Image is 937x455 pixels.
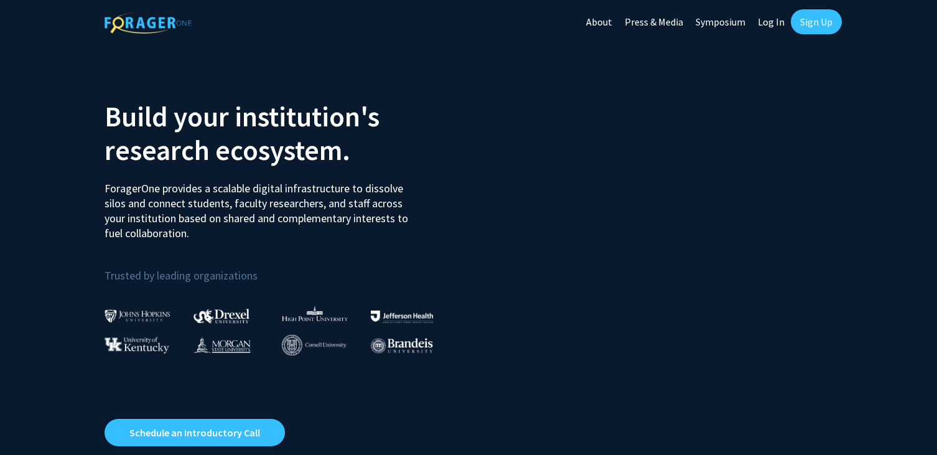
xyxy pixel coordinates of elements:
a: Sign Up [791,9,842,34]
img: Drexel University [193,309,249,323]
p: ForagerOne provides a scalable digital infrastructure to dissolve silos and connect students, fac... [105,172,417,241]
h2: Build your institution's research ecosystem. [105,100,459,167]
img: Morgan State University [193,337,251,353]
img: Johns Hopkins University [105,309,170,322]
img: High Point University [282,306,348,321]
img: Cornell University [282,335,347,355]
img: ForagerOne Logo [105,12,192,34]
a: Opens in a new tab [105,419,285,446]
img: University of Kentucky [105,337,169,354]
p: Trusted by leading organizations [105,251,459,285]
img: Thomas Jefferson University [371,311,433,322]
img: Brandeis University [371,338,433,354]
